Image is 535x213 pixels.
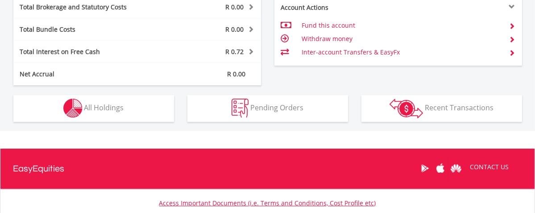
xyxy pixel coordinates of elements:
[13,25,158,34] div: Total Bundle Costs
[159,199,376,207] a: Access Important Documents (i.e. Terms and Conditions, Cost Profile etc)
[13,149,65,189] a: EasyEquities
[448,155,464,182] a: Huawei
[13,3,158,12] div: Total Brokerage and Statutory Costs
[63,99,83,118] img: holdings-wht.png
[302,32,502,46] td: Withdraw money
[13,70,158,79] div: Net Accrual
[226,47,244,56] span: R 0.72
[361,95,522,122] button: Recent Transactions
[226,25,244,33] span: R 0.00
[226,3,244,11] span: R 0.00
[13,95,174,122] button: All Holdings
[13,47,158,56] div: Total Interest on Free Cash
[417,155,433,182] a: Google Play
[187,95,348,122] button: Pending Orders
[84,103,124,113] span: All Holdings
[250,103,303,113] span: Pending Orders
[464,155,515,180] a: CONTACT US
[274,3,398,12] div: Account Actions
[302,46,502,59] td: Inter-account Transfers & EasyFx
[425,103,494,113] span: Recent Transactions
[302,19,502,32] td: Fund this account
[433,155,448,182] a: Apple
[390,99,423,118] img: transactions-zar-wht.png
[228,70,246,78] span: R 0.00
[232,99,249,118] img: pending_instructions-wht.png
